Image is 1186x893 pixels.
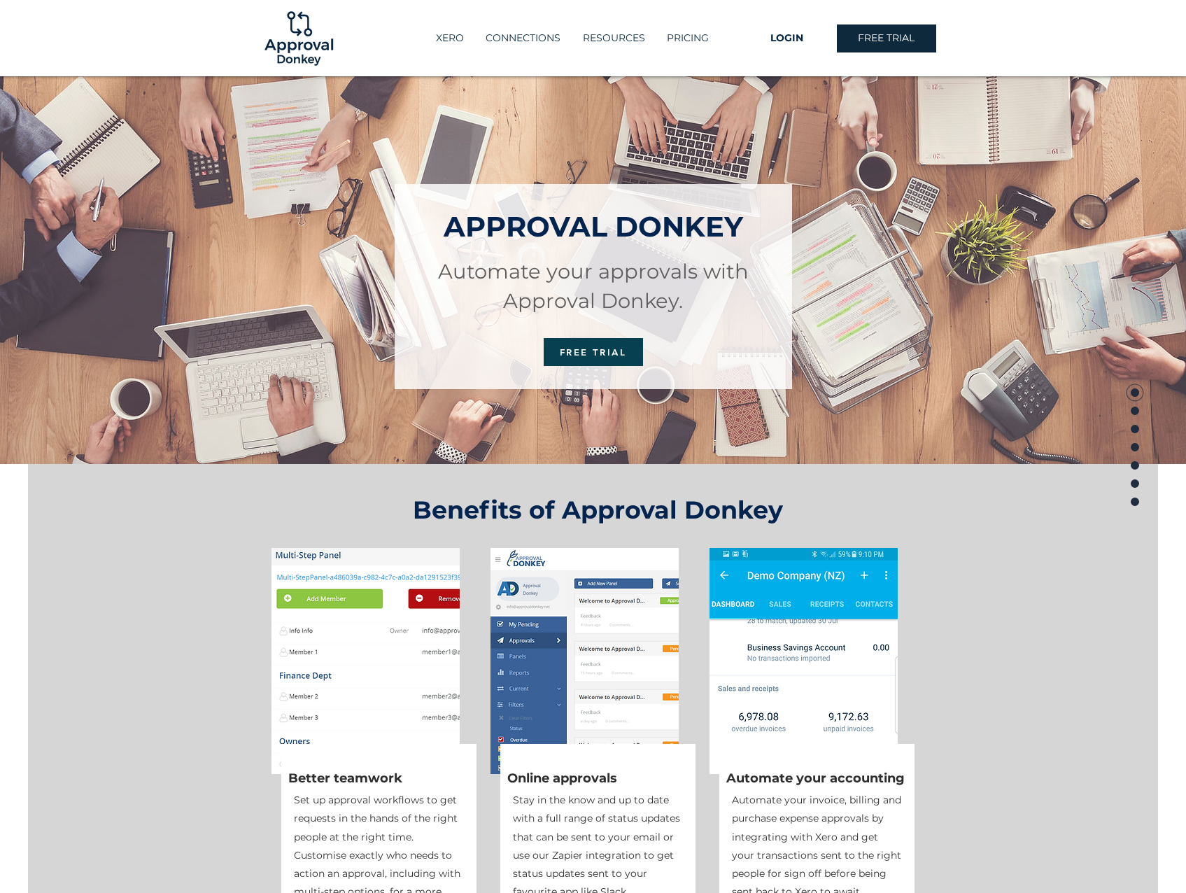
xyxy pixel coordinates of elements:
[271,548,460,774] img: Step Panel Members.PNG
[507,771,617,786] span: Online approvals
[858,31,915,45] span: FREE TRIAL
[576,27,652,50] p: RESOURCES
[544,338,643,366] a: FREE TRIAL
[438,259,749,313] span: Automate your approvals with Approval Donkey.
[413,495,783,525] span: Benefits of Approval Donkey
[710,548,898,774] img: Screenshot_20170731-211026.png
[726,771,905,786] span: Automate your accounting
[490,548,679,774] img: Dashboard info_ad.net.PNG
[288,771,402,786] span: Better teamwork
[837,24,936,52] a: FREE TRIAL
[660,27,716,50] p: PRICING
[407,27,737,50] nav: Site
[444,209,743,244] span: APPROVAL DONKEY
[261,1,337,76] img: Logo-01.png
[479,27,567,50] p: CONNECTIONS
[560,346,627,358] span: FREE TRIAL
[737,24,837,52] a: LOGIN
[1125,384,1145,509] nav: Page
[572,27,656,50] div: RESOURCES
[429,27,471,50] p: XERO
[656,27,720,50] a: PRICING
[425,27,474,50] a: XERO
[770,31,803,45] span: LOGIN
[474,27,572,50] a: CONNECTIONS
